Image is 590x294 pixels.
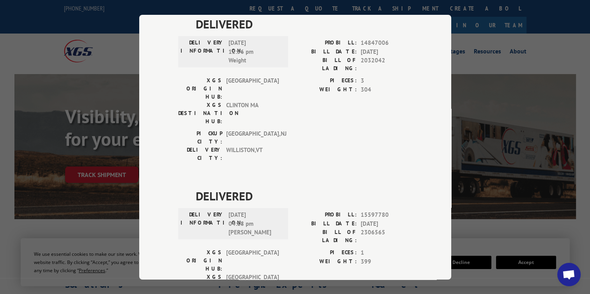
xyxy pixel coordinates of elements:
[361,228,412,244] span: 2306565
[295,47,357,56] label: BILL DATE:
[295,257,357,266] label: WEIGHT:
[226,76,279,101] span: [GEOGRAPHIC_DATA]
[229,211,281,237] span: [DATE] 04:18 pm [PERSON_NAME]
[361,47,412,56] span: [DATE]
[196,187,412,205] span: DELIVERED
[361,248,412,257] span: 1
[181,211,225,237] label: DELIVERY INFORMATION:
[295,248,357,257] label: PIECES:
[196,15,412,33] span: DELIVERED
[181,39,225,65] label: DELIVERY INFORMATION:
[226,101,279,126] span: CLINTON MA
[361,85,412,94] span: 304
[361,219,412,228] span: [DATE]
[178,248,222,273] label: XGS ORIGIN HUB:
[295,56,357,73] label: BILL OF LADING:
[226,146,279,162] span: WILLISTON , VT
[295,85,357,94] label: WEIGHT:
[178,146,222,162] label: DELIVERY CITY:
[178,76,222,101] label: XGS ORIGIN HUB:
[361,39,412,48] span: 14847006
[295,211,357,220] label: PROBILL:
[295,39,357,48] label: PROBILL:
[178,129,222,146] label: PICKUP CITY:
[361,56,412,73] span: 2032042
[178,101,222,126] label: XGS DESTINATION HUB:
[295,76,357,85] label: PIECES:
[295,228,357,244] label: BILL OF LADING:
[226,248,279,273] span: [GEOGRAPHIC_DATA]
[229,39,281,65] span: [DATE] 12:56 pm Weight
[226,129,279,146] span: [GEOGRAPHIC_DATA] , NJ
[361,257,412,266] span: 399
[557,263,581,286] div: Open chat
[295,219,357,228] label: BILL DATE:
[361,211,412,220] span: 15597780
[361,76,412,85] span: 3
